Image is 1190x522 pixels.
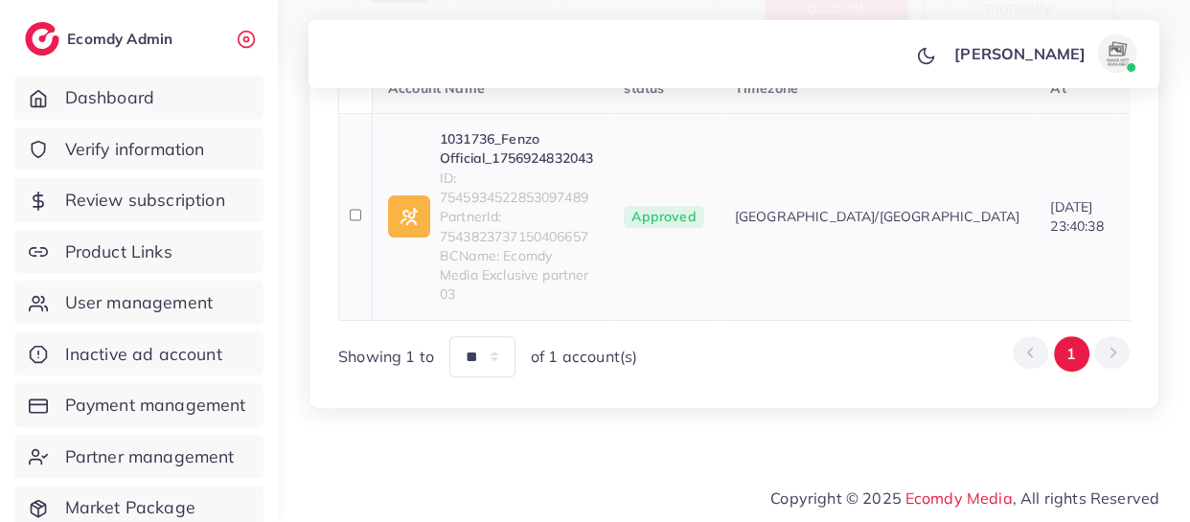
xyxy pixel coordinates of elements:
span: of 1 account(s) [531,346,637,368]
span: , All rights Reserved [1013,487,1159,510]
span: Verify information [65,137,205,162]
ul: Pagination [1013,336,1130,372]
span: Copyright © 2025 [770,487,1159,510]
span: Review subscription [65,188,225,213]
img: ic-ad-info.7fc67b75.svg [388,195,430,238]
a: User management [14,281,263,325]
a: 1031736_Fenzo Official_1756924832043 [440,129,594,169]
img: avatar [1098,34,1136,73]
a: Review subscription [14,178,263,222]
a: Ecomdy Media [905,488,1013,508]
span: [GEOGRAPHIC_DATA]/[GEOGRAPHIC_DATA] [735,207,1020,226]
h2: Ecomdy Admin [67,30,177,48]
button: Go to page 1 [1054,336,1089,372]
img: logo [25,22,59,56]
span: Product Links [65,239,172,264]
span: Dashboard [65,85,154,110]
span: Inactive ad account [65,342,222,367]
a: logoEcomdy Admin [25,22,177,56]
span: Market Package [65,495,195,520]
a: Dashboard [14,76,263,120]
span: Approved [624,206,703,229]
span: User management [65,290,213,315]
p: [PERSON_NAME] [954,42,1086,65]
a: Verify information [14,127,263,171]
span: PartnerId: 7543823737150406657 [440,207,594,246]
a: Product Links [14,230,263,274]
a: [PERSON_NAME]avatar [944,34,1144,73]
span: Partner management [65,444,235,469]
span: Payment management [65,393,246,418]
span: Showing 1 to [338,346,434,368]
a: Payment management [14,383,263,427]
span: ID: 7545934522853097489 [440,169,594,208]
span: BCName: Ecomdy Media Exclusive partner 03 [440,246,594,305]
span: [DATE] 23:40:38 [1050,198,1103,235]
a: Inactive ad account [14,332,263,376]
a: Partner management [14,435,263,479]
